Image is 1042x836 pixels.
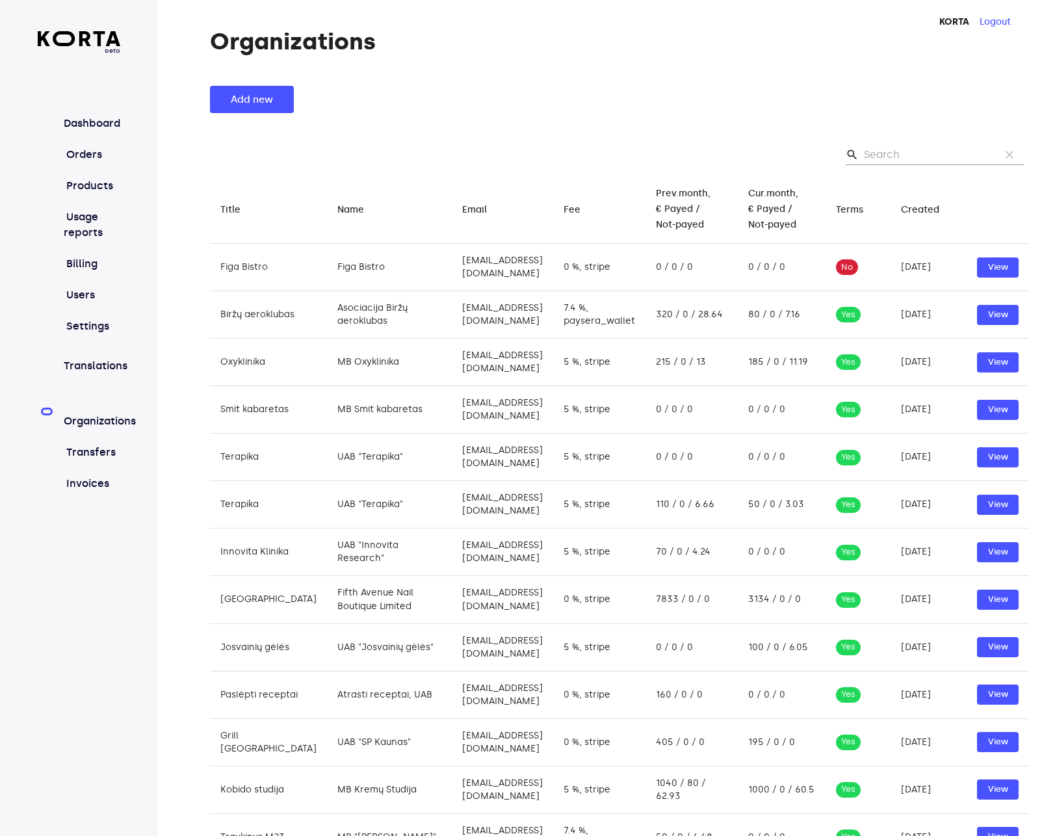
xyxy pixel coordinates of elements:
a: View [977,402,1019,413]
td: 100 / 0 / 6.05 [738,623,826,671]
h1: Organizations [210,29,1029,55]
td: 3134 / 0 / 0 [738,576,826,623]
td: 195 / 0 / 0 [738,718,826,766]
td: Kobido studija [210,766,327,813]
span: Yes [836,736,861,748]
td: 5 %, stripe [553,766,645,813]
td: 0 / 0 / 0 [645,434,738,481]
td: [EMAIL_ADDRESS][DOMAIN_NAME] [452,576,553,623]
td: UAB "SP Kaunas" [327,718,452,766]
a: View [977,307,1019,319]
div: Email [462,202,487,218]
td: [EMAIL_ADDRESS][DOMAIN_NAME] [452,434,553,481]
span: Yes [836,546,861,558]
td: 5 %, stripe [553,623,645,671]
button: View [977,685,1019,705]
td: Grill [GEOGRAPHIC_DATA] [210,718,327,766]
span: View [983,782,1012,797]
div: Cur.month, € Payed / Not-payed [748,186,798,233]
span: Title [220,202,257,218]
div: Name [337,202,364,218]
td: 0 / 0 / 0 [645,623,738,671]
span: Yes [836,309,861,321]
td: 110 / 0 / 6.66 [645,481,738,529]
button: View [977,637,1019,657]
td: MB Kremų Studija [327,766,452,813]
a: View [977,450,1019,461]
div: Title [220,202,241,218]
span: View [983,307,1012,322]
td: 0 / 0 / 0 [738,671,826,718]
td: [DATE] [891,671,967,718]
td: [EMAIL_ADDRESS][DOMAIN_NAME] [452,339,553,386]
td: Figa Bistro [210,244,327,291]
td: [DATE] [891,481,967,529]
span: View [983,402,1012,417]
span: View [983,450,1012,465]
div: Prev.month, € Payed / Not-payed [656,186,710,233]
td: MB Oxyklinika [327,339,452,386]
td: 0 / 0 / 0 [738,434,826,481]
span: Yes [836,594,861,606]
td: 70 / 0 / 4.24 [645,529,738,576]
a: Orders [64,147,120,163]
span: Yes [836,356,861,369]
td: Asociacija Biržų aeroklubas [327,291,452,339]
td: [DATE] [891,291,967,339]
a: Organizations [64,405,120,429]
button: View [977,590,1019,610]
td: UAB "Terapika" [327,434,452,481]
td: [DATE] [891,434,967,481]
td: [DATE] [891,718,967,766]
td: 320 / 0 / 28.64 [645,291,738,339]
span: Email [462,202,504,218]
span: Cur.month, € Payed / Not-payed [748,186,815,233]
td: [EMAIL_ADDRESS][DOMAIN_NAME] [452,718,553,766]
a: View [977,735,1019,746]
button: View [977,352,1019,372]
span: View [983,592,1012,607]
a: View [977,782,1019,793]
a: Usage reports [64,209,120,241]
button: View [977,447,1019,467]
span: View [983,545,1012,560]
td: [DATE] [891,623,967,671]
td: 80 / 0 / 7.16 [738,291,826,339]
td: [EMAIL_ADDRESS][DOMAIN_NAME] [452,766,553,813]
button: View [977,542,1019,562]
a: View [977,640,1019,651]
td: [GEOGRAPHIC_DATA] [210,576,327,623]
td: Smit kabaretas [210,386,327,434]
td: 5 %, stripe [553,481,645,529]
td: 7833 / 0 / 0 [645,576,738,623]
button: View [977,779,1019,800]
button: View [977,305,1019,325]
span: Yes [836,641,861,653]
span: Fee [564,202,597,218]
span: Yes [836,783,861,796]
td: 160 / 0 / 0 [645,671,738,718]
a: Settings [64,319,120,334]
span: View [983,497,1012,512]
span: View [983,735,1012,750]
a: Products [64,178,120,194]
a: Add new [210,92,302,103]
td: 0 / 0 / 0 [645,386,738,434]
a: View [977,592,1019,603]
td: Terapika [210,434,327,481]
td: Terapika [210,481,327,529]
td: 7.4 %, paysera_wallet [553,291,645,339]
td: [EMAIL_ADDRESS][DOMAIN_NAME] [452,386,553,434]
td: 0 %, stripe [553,671,645,718]
td: Innovita Klinika [210,529,327,576]
td: 50 / 0 / 3.03 [738,481,826,529]
div: Terms [836,202,863,218]
td: Oxyklinika [210,339,327,386]
span: View [983,260,1012,275]
button: View [977,732,1019,752]
a: View [977,545,1019,556]
a: Translations [64,350,120,374]
button: View [977,400,1019,420]
span: Created [901,202,956,218]
td: 0 / 0 / 0 [738,386,826,434]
